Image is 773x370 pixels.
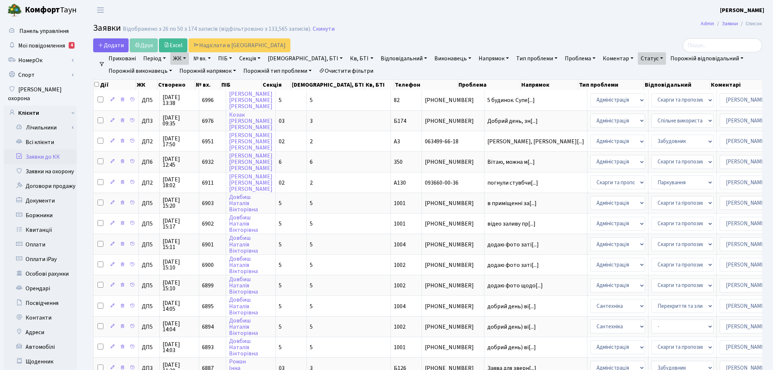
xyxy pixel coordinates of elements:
[722,20,738,27] a: Заявки
[310,137,313,146] span: 2
[487,96,535,104] span: 5 будинок. Супе[...]
[425,139,481,144] span: 063499-66-18
[4,68,77,82] a: Спорт
[142,118,156,124] span: ДП3
[98,41,124,49] span: Додати
[279,282,282,290] span: 5
[142,262,156,268] span: ДП5
[310,96,313,104] span: 5
[425,242,481,248] span: [PHONE_NUMBER]
[202,179,214,187] span: 6911
[159,38,187,52] a: Excel
[279,96,282,104] span: 5
[667,52,746,65] a: Порожній відповідальний
[163,238,196,250] span: [DATE] 15:11
[394,179,406,187] span: А130
[229,214,258,234] a: ДовбишНаталіяВікторівна
[425,262,481,268] span: [PHONE_NUMBER]
[202,261,214,269] span: 6900
[279,261,282,269] span: 5
[310,323,313,331] span: 5
[425,303,481,309] span: [PHONE_NUMBER]
[202,117,214,125] span: 6976
[310,343,313,351] span: 5
[19,27,69,35] span: Панель управління
[91,4,110,16] button: Переключити навігацію
[229,111,273,131] a: Козак[PERSON_NAME][PERSON_NAME]
[142,159,156,165] span: ДП6
[202,282,214,290] span: 6899
[521,80,578,90] th: Напрямок
[93,38,129,52] a: Додати
[202,96,214,104] span: 6996
[4,150,77,164] a: Заявки до КК
[176,65,239,77] a: Порожній напрямок
[142,344,156,350] span: ДП5
[279,241,282,249] span: 5
[170,52,189,65] a: ЖК
[458,80,520,90] th: Проблема
[476,52,512,65] a: Напрямок
[710,80,770,90] th: Коментарі
[310,158,313,166] span: 6
[4,325,77,340] a: Адреси
[394,302,405,310] span: 1004
[163,136,196,147] span: [DATE] 17:50
[487,137,584,146] span: [PERSON_NAME], [PERSON_NAME][...]
[316,65,376,77] a: Очистити фільтри
[106,65,175,77] a: Порожній виконавець
[394,199,405,207] span: 1001
[310,241,313,249] span: 5
[394,96,400,104] span: 82
[229,131,273,152] a: [PERSON_NAME][PERSON_NAME][PERSON_NAME]
[140,52,169,65] a: Період
[425,200,481,206] span: [PHONE_NUMBER]
[4,223,77,237] a: Квитанції
[229,337,258,358] a: ДовбишНаталіяВікторівна
[202,343,214,351] span: 6893
[240,65,315,77] a: Порожній тип проблеми
[394,261,405,269] span: 1002
[163,115,196,127] span: [DATE] 09:35
[4,310,77,325] a: Контакти
[163,156,196,168] span: [DATE] 12:45
[279,179,285,187] span: 02
[136,80,157,90] th: ЖК
[262,80,291,90] th: Секція
[195,80,221,90] th: № вх.
[221,80,262,90] th: ПІБ
[310,117,313,125] span: 3
[487,199,537,207] span: в приміщенні за[...]
[202,220,214,228] span: 6902
[157,80,195,90] th: Створено
[202,137,214,146] span: 6951
[279,220,282,228] span: 5
[279,343,282,351] span: 5
[683,38,762,52] input: Пошук...
[513,52,560,65] a: Тип проблеми
[4,24,77,38] a: Панель управління
[720,6,764,15] a: [PERSON_NAME]
[487,343,536,351] span: добрий день) ві[...]
[142,221,156,227] span: ДП5
[202,241,214,249] span: 6901
[600,52,636,65] a: Коментар
[4,179,77,193] a: Договори продажу
[425,159,481,165] span: [PHONE_NUMBER]
[487,158,535,166] span: Вітаю, можна м[...]
[229,234,258,255] a: ДовбишНаталіяВікторівна
[487,282,543,290] span: додаю фото щодо[...]
[578,80,644,90] th: Тип проблеми
[310,220,313,228] span: 5
[279,137,285,146] span: 02
[93,22,121,34] span: Заявки
[229,173,273,193] a: [PERSON_NAME][PERSON_NAME][PERSON_NAME]
[18,42,65,50] span: Мої повідомлення
[644,80,711,90] th: Відповідальний
[202,199,214,207] span: 6903
[163,300,196,312] span: [DATE] 14:05
[310,282,313,290] span: 5
[94,80,136,90] th: Дії
[229,193,258,214] a: ДовбишНаталіяВікторівна
[229,152,273,172] a: [PERSON_NAME][PERSON_NAME][PERSON_NAME]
